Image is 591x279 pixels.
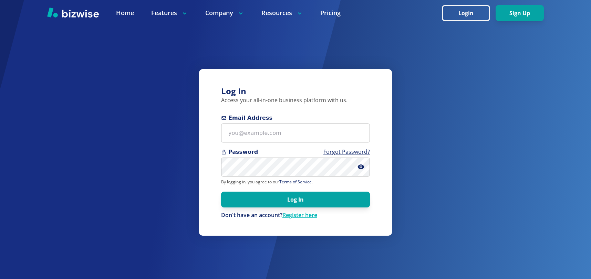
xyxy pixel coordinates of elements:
p: Resources [261,9,303,17]
img: Bizwise Logo [47,7,99,18]
p: Access your all-in-one business platform with us. [221,97,370,104]
button: Sign Up [496,5,544,21]
h3: Log In [221,86,370,97]
a: Forgot Password? [323,148,370,155]
a: Register here [282,211,317,219]
a: Sign Up [496,10,544,17]
input: you@example.com [221,124,370,142]
p: By logging in, you agree to our . [221,179,370,185]
a: Terms of Service [279,179,312,185]
a: Home [116,9,134,17]
span: Password [221,148,370,156]
div: Don't have an account?Register here [221,212,370,219]
p: Don't have an account? [221,212,370,219]
a: Pricing [320,9,341,17]
span: Email Address [221,114,370,122]
a: Login [442,10,496,17]
p: Features [151,9,188,17]
button: Login [442,5,490,21]
button: Log In [221,192,370,207]
p: Company [205,9,244,17]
